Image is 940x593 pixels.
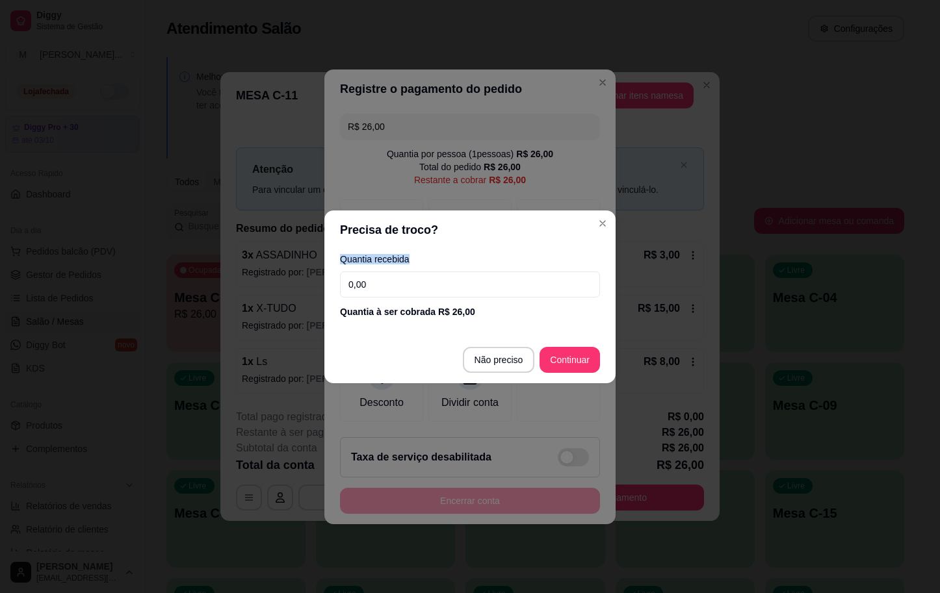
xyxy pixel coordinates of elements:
[324,210,616,249] header: Precisa de troco?
[340,305,600,318] div: Quantia à ser cobrada R$ 26,00
[463,347,535,373] button: Não preciso
[540,347,600,373] button: Continuar
[592,213,613,234] button: Close
[340,255,600,264] label: Quantia recebida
